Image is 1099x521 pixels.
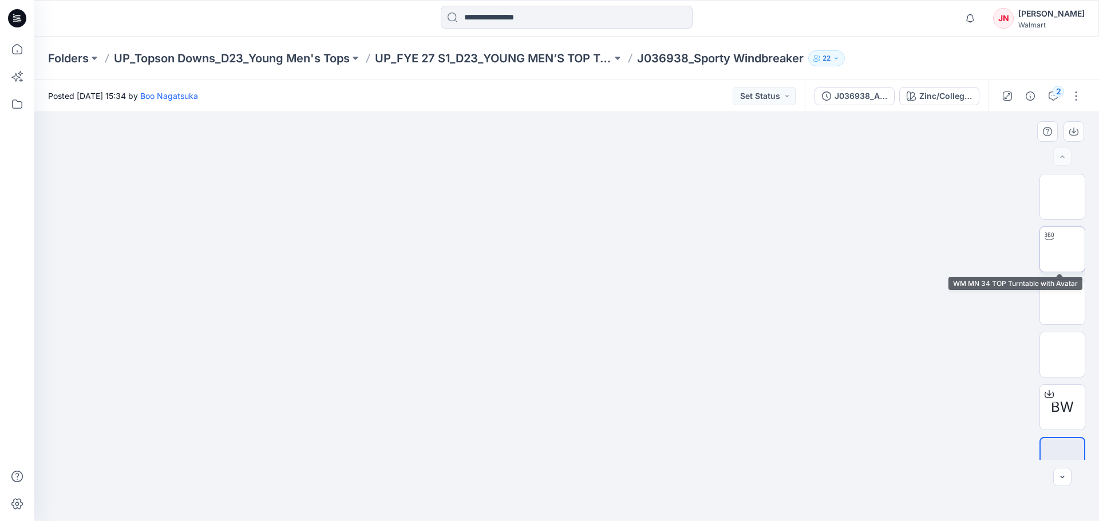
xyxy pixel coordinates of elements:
[114,50,350,66] a: UP_Topson Downs_D23_Young Men's Tops
[835,90,887,102] div: J036938_ADM FULL_Sporty Windbreaker
[993,8,1014,29] div: JN
[1051,397,1074,417] span: BW
[1018,7,1085,21] div: [PERSON_NAME]
[815,87,895,105] button: J036938_ADM FULL_Sporty Windbreaker
[1021,87,1039,105] button: Details
[899,87,979,105] button: Zinc/Collegiate Green
[823,52,831,65] p: 22
[637,50,804,66] p: J036938_Sporty Windbreaker
[140,91,198,101] a: Boo Nagatsuka
[375,50,612,66] a: UP_FYE 27 S1_D23_YOUNG MEN’S TOP TOPSON DOWNS
[1053,86,1064,97] div: 2
[48,50,89,66] a: Folders
[919,90,972,102] div: Zinc/Collegiate Green
[1018,21,1085,29] div: Walmart
[48,90,198,102] span: Posted [DATE] 15:34 by
[808,50,845,66] button: 22
[1044,87,1062,105] button: 2
[1040,227,1085,272] img: WM MN 34 TOP Turntable with Avatar
[1040,280,1085,324] img: WM MN 34 TOP Front wo Avatar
